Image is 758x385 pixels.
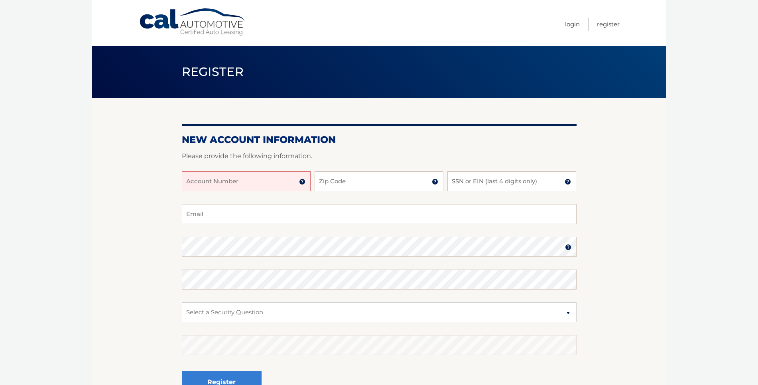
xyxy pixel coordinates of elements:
a: Cal Automotive [139,8,246,36]
h2: New Account Information [182,134,577,146]
input: Zip Code [315,171,443,191]
a: Login [565,18,580,31]
p: Please provide the following information. [182,151,577,162]
img: tooltip.svg [432,179,438,185]
img: tooltip.svg [565,179,571,185]
img: tooltip.svg [565,244,571,250]
img: tooltip.svg [299,179,305,185]
a: Register [597,18,620,31]
input: SSN or EIN (last 4 digits only) [447,171,576,191]
input: Email [182,204,577,224]
span: Register [182,64,244,79]
input: Account Number [182,171,311,191]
